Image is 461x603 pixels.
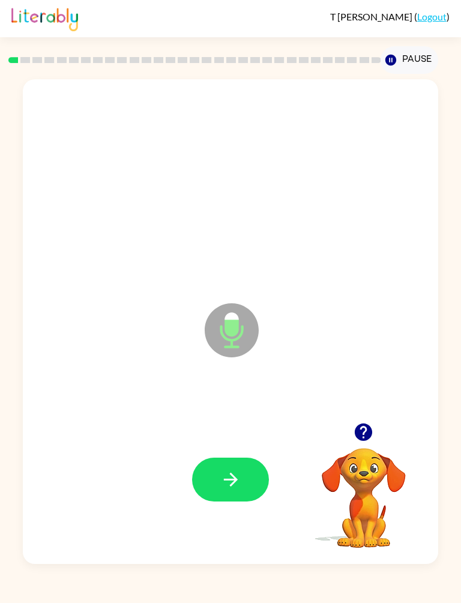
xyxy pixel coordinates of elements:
[330,11,450,22] div: ( )
[417,11,447,22] a: Logout
[381,46,438,74] button: Pause
[304,429,424,550] video: Your browser must support playing .mp4 files to use Literably. Please try using another browser.
[11,5,78,31] img: Literably
[330,11,414,22] span: T [PERSON_NAME]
